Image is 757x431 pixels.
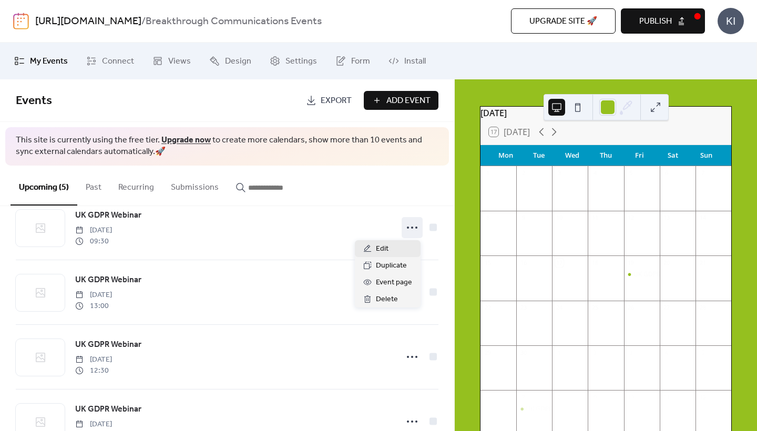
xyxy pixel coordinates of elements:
[321,95,352,107] span: Export
[627,214,635,222] div: 12
[75,274,141,286] span: UK GDPR Webinar
[146,12,322,32] b: Breakthrough Communications Events
[526,405,579,414] div: UK GDPR Webinar
[555,259,563,266] div: 17
[519,169,527,177] div: 2
[75,365,112,376] span: 12:30
[622,145,656,166] div: Fri
[168,55,191,68] span: Views
[718,8,744,34] div: KI
[699,259,707,266] div: 21
[141,12,146,32] b: /
[516,405,552,414] div: UK GDPR Webinar
[145,47,199,75] a: Views
[75,290,112,301] span: [DATE]
[225,55,251,68] span: Design
[591,169,599,177] div: 4
[699,169,707,177] div: 7
[102,55,134,68] span: Connect
[484,169,492,177] div: 1
[663,304,671,312] div: 27
[556,145,589,166] div: Wed
[663,214,671,222] div: 13
[699,393,707,401] div: 12
[699,348,707,356] div: 5
[663,259,671,266] div: 20
[555,393,563,401] div: 8
[162,166,227,204] button: Submissions
[35,12,141,32] a: [URL][DOMAIN_NAME]
[555,304,563,312] div: 24
[484,393,492,401] div: 6
[591,259,599,266] div: 18
[627,348,635,356] div: 3
[110,166,162,204] button: Recurring
[376,293,398,306] span: Delete
[663,169,671,177] div: 6
[591,393,599,401] div: 9
[328,47,378,75] a: Form
[519,393,527,401] div: 7
[529,15,597,28] span: Upgrade site 🚀
[364,91,438,110] button: Add Event
[555,348,563,356] div: 1
[404,55,426,68] span: Install
[351,55,370,68] span: Form
[376,260,407,272] span: Duplicate
[519,348,527,356] div: 30
[633,270,687,279] div: UK GDPR Webinar
[484,348,492,356] div: 29
[75,403,141,416] a: UK GDPR Webinar
[13,13,29,29] img: logo
[663,393,671,401] div: 11
[627,304,635,312] div: 26
[16,89,52,112] span: Events
[75,354,112,365] span: [DATE]
[6,47,76,75] a: My Events
[298,91,360,110] a: Export
[627,169,635,177] div: 5
[11,166,77,206] button: Upcoming (5)
[75,225,112,236] span: [DATE]
[75,338,141,352] a: UK GDPR Webinar
[519,304,527,312] div: 23
[201,47,259,75] a: Design
[555,169,563,177] div: 3
[591,348,599,356] div: 2
[262,47,325,75] a: Settings
[627,259,635,266] div: 19
[699,214,707,222] div: 14
[484,304,492,312] div: 22
[656,145,690,166] div: Sat
[77,166,110,204] button: Past
[519,214,527,222] div: 9
[78,47,142,75] a: Connect
[489,145,523,166] div: Mon
[624,270,660,279] div: UK GDPR Webinar
[75,419,112,430] span: [DATE]
[75,236,112,247] span: 09:30
[75,273,141,287] a: UK GDPR Webinar
[591,304,599,312] div: 25
[376,276,412,289] span: Event page
[381,47,434,75] a: Install
[484,259,492,266] div: 15
[30,55,68,68] span: My Events
[689,145,723,166] div: Sun
[161,132,211,148] a: Upgrade now
[376,243,388,255] span: Edit
[555,214,563,222] div: 10
[523,145,556,166] div: Tue
[484,214,492,222] div: 8
[480,107,731,119] div: [DATE]
[639,15,672,28] span: Publish
[285,55,317,68] span: Settings
[75,301,112,312] span: 13:00
[75,209,141,222] a: UK GDPR Webinar
[75,338,141,351] span: UK GDPR Webinar
[589,145,623,166] div: Thu
[511,8,616,34] button: Upgrade site 🚀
